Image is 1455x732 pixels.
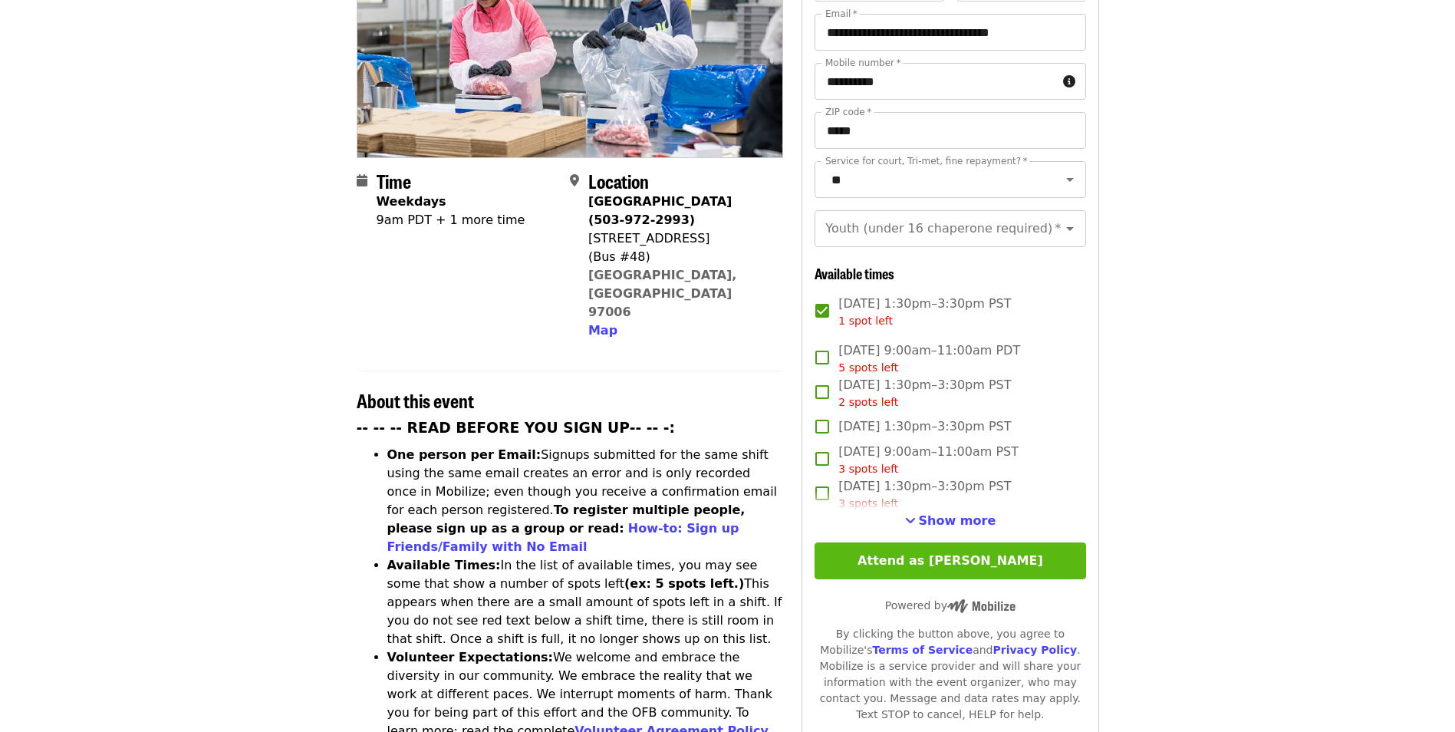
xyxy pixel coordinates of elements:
[838,376,1011,411] span: [DATE] 1:30pm–3:30pm PST
[387,556,784,648] li: In the list of available times, you may see some that show a number of spots left This appears wh...
[387,446,784,556] li: Signups submitted for the same shift using the same email creates an error and is only recorded o...
[387,558,501,572] strong: Available Times:
[588,268,737,319] a: [GEOGRAPHIC_DATA], [GEOGRAPHIC_DATA] 97006
[919,513,996,528] span: Show more
[992,644,1077,656] a: Privacy Policy
[838,315,893,327] span: 1 spot left
[838,396,898,408] span: 2 spots left
[815,263,894,283] span: Available times
[387,447,542,462] strong: One person per Email:
[588,167,649,194] span: Location
[387,650,554,664] strong: Volunteer Expectations:
[838,497,898,509] span: 3 spots left
[815,14,1085,51] input: Email
[825,58,900,68] label: Mobile number
[825,9,858,18] label: Email
[838,463,898,475] span: 3 spots left
[872,644,973,656] a: Terms of Service
[1059,169,1081,190] button: Open
[838,295,1011,329] span: [DATE] 1:30pm–3:30pm PST
[838,341,1020,376] span: [DATE] 9:00am–11:00am PDT
[357,420,676,436] strong: -- -- -- READ BEFORE YOU SIGN UP-- -- -:
[357,387,474,414] span: About this event
[905,512,996,530] button: See more timeslots
[838,417,1011,436] span: [DATE] 1:30pm–3:30pm PST
[377,167,411,194] span: Time
[588,194,732,227] strong: [GEOGRAPHIC_DATA] (503-972-2993)
[357,173,367,188] i: calendar icon
[825,107,871,117] label: ZIP code
[624,576,744,591] strong: (ex: 5 spots left.)
[588,323,617,338] span: Map
[570,173,579,188] i: map-marker-alt icon
[387,503,746,536] strong: To register multiple people, please sign up as a group or read:
[815,626,1085,723] div: By clicking the button above, you agree to Mobilize's and . Mobilize is a service provider and wi...
[1059,218,1081,239] button: Open
[815,542,1085,579] button: Attend as [PERSON_NAME]
[947,599,1016,613] img: Powered by Mobilize
[1063,74,1075,89] i: circle-info icon
[377,211,525,229] div: 9am PDT + 1 more time
[377,194,446,209] strong: Weekdays
[588,248,771,266] div: (Bus #48)
[588,321,617,340] button: Map
[387,521,739,554] a: How-to: Sign up Friends/Family with No Email
[838,477,1011,512] span: [DATE] 1:30pm–3:30pm PST
[838,443,1019,477] span: [DATE] 9:00am–11:00am PST
[815,112,1085,149] input: ZIP code
[825,157,1028,166] label: Service for court, Tri-met, fine repayment?
[588,229,771,248] div: [STREET_ADDRESS]
[838,361,898,374] span: 5 spots left
[815,63,1056,100] input: Mobile number
[885,599,1016,612] span: Powered by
